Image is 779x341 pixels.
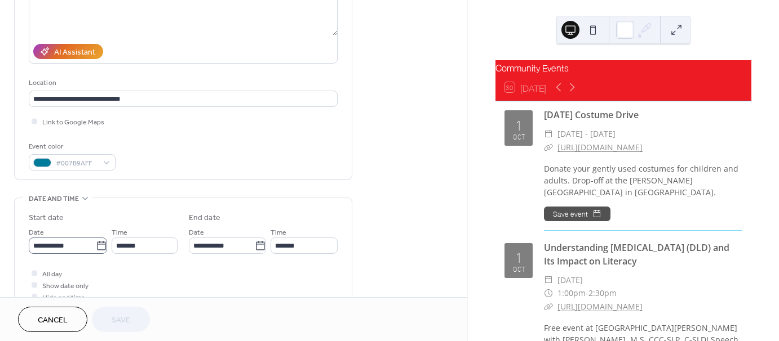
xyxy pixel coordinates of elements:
span: Time [112,227,127,239]
a: [URL][DOMAIN_NAME] [557,301,643,312]
button: Cancel [18,307,87,332]
div: Start date [29,212,64,224]
span: [DATE] [557,273,583,287]
span: Date [29,227,44,239]
div: 1 [515,249,523,263]
div: Donate your gently used costumes for children and adults. Drop-off at the [PERSON_NAME][GEOGRAPHI... [544,163,742,198]
a: [DATE] Costume Drive [544,109,639,121]
button: Save event [544,207,610,221]
span: Date and time [29,193,79,205]
span: Date [189,227,204,239]
span: Link to Google Maps [42,116,104,128]
div: ​ [544,300,553,313]
span: [DATE] - [DATE] [557,127,616,141]
div: Community Events [495,60,751,74]
div: Oct [513,265,525,272]
div: ​ [544,286,553,300]
div: Location [29,77,335,89]
span: Time [271,227,286,239]
div: AI Assistant [54,47,95,59]
div: ​ [544,127,553,141]
span: Show date only [42,280,88,292]
span: - [586,286,588,300]
span: 2:30pm [588,286,617,300]
div: Event color [29,141,113,152]
button: AI Assistant [33,44,103,59]
a: [URL][DOMAIN_NAME] [557,142,643,152]
div: End date [189,212,220,224]
span: Hide end time [42,292,85,304]
span: #007B9AFF [56,158,98,169]
span: All day [42,268,62,280]
div: Oct [513,133,525,140]
div: ​ [544,273,553,287]
div: 1 [515,116,523,131]
a: Understanding [MEDICAL_DATA] (DLD) and Its Impact on Literacy [544,241,729,267]
span: 1:00pm [557,286,586,300]
div: ​ [544,141,553,154]
span: Cancel [38,315,68,326]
